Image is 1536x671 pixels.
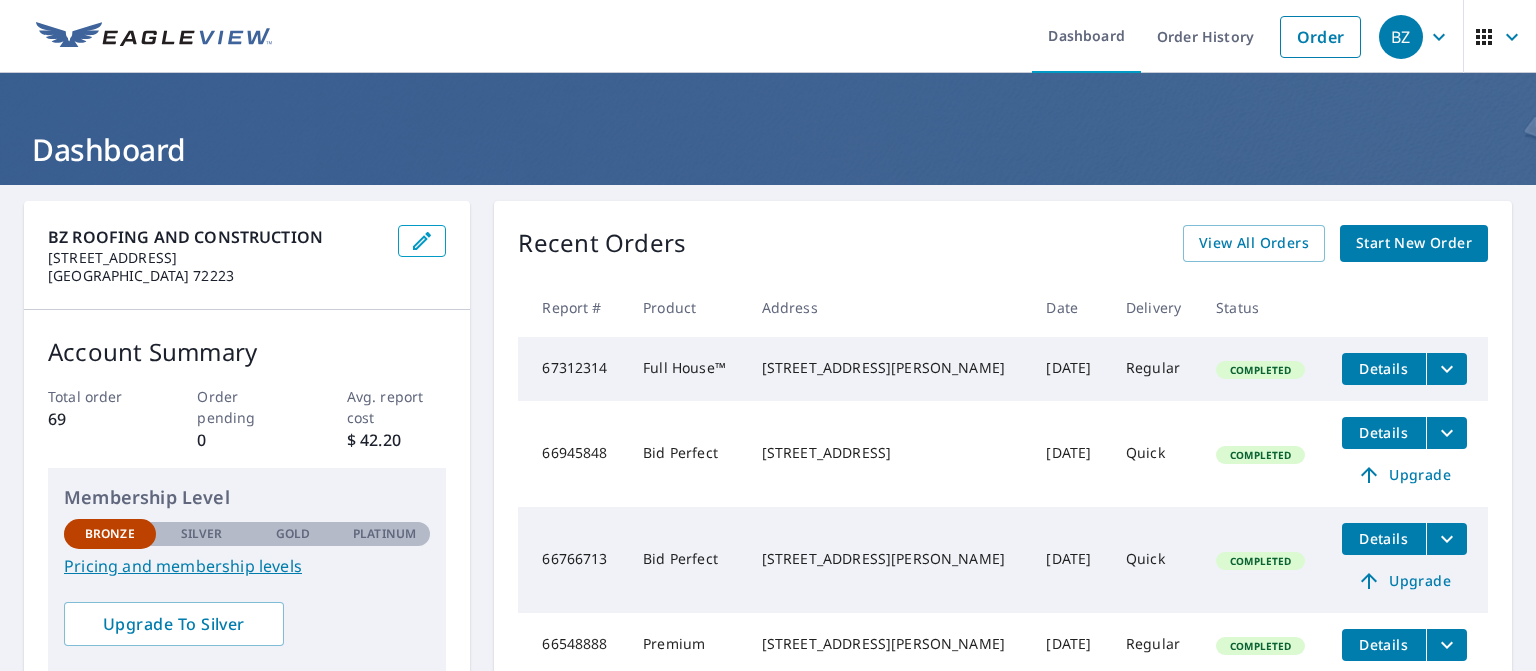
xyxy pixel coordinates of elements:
td: Bid Perfect [627,507,746,613]
p: $ 42.20 [347,428,447,452]
th: Delivery [1110,278,1200,337]
div: [STREET_ADDRESS][PERSON_NAME] [762,549,1015,569]
p: Silver [181,525,223,543]
button: filesDropdownBtn-67312314 [1426,353,1467,385]
p: 0 [197,428,297,452]
p: Total order [48,386,148,407]
button: filesDropdownBtn-66945848 [1426,417,1467,449]
th: Address [746,278,1031,337]
img: EV Logo [36,22,272,52]
p: Recent Orders [518,225,686,262]
p: [GEOGRAPHIC_DATA] 72223 [48,267,382,285]
div: BZ [1379,15,1423,59]
button: filesDropdownBtn-66548888 [1426,629,1467,661]
td: 66945848 [518,401,627,507]
button: detailsBtn-66766713 [1342,523,1426,555]
p: Avg. report cost [347,386,447,428]
span: Completed [1218,363,1303,377]
td: Bid Perfect [627,401,746,507]
a: Start New Order [1340,225,1488,262]
p: Gold [276,525,310,543]
td: Regular [1110,337,1200,401]
td: [DATE] [1030,507,1110,613]
a: Upgrade [1342,565,1467,597]
h1: Dashboard [24,129,1512,170]
button: detailsBtn-66945848 [1342,417,1426,449]
a: View All Orders [1183,225,1325,262]
th: Report # [518,278,627,337]
span: Details [1354,423,1414,442]
th: Product [627,278,746,337]
a: Upgrade [1342,459,1467,491]
th: Date [1030,278,1110,337]
button: detailsBtn-66548888 [1342,629,1426,661]
span: Upgrade [1354,463,1455,487]
span: Completed [1218,639,1303,653]
span: View All Orders [1199,231,1309,256]
span: Completed [1218,448,1303,462]
td: Full House™ [627,337,746,401]
p: Platinum [353,525,416,543]
td: 66766713 [518,507,627,613]
td: [DATE] [1030,401,1110,507]
button: filesDropdownBtn-66766713 [1426,523,1467,555]
span: Start New Order [1356,231,1472,256]
a: Upgrade To Silver [64,602,284,646]
span: Completed [1218,554,1303,568]
p: 69 [48,407,148,431]
span: Details [1354,359,1414,378]
a: Pricing and membership levels [64,554,430,578]
div: [STREET_ADDRESS][PERSON_NAME] [762,358,1015,378]
button: detailsBtn-67312314 [1342,353,1426,385]
span: Details [1354,635,1414,654]
p: BZ ROOFING AND CONSTRUCTION [48,225,382,249]
a: Order [1280,16,1361,58]
td: Quick [1110,507,1200,613]
span: Details [1354,529,1414,548]
td: 67312314 [518,337,627,401]
p: Bronze [85,525,135,543]
div: [STREET_ADDRESS] [762,443,1015,463]
td: Quick [1110,401,1200,507]
th: Status [1200,278,1325,337]
p: Order pending [197,386,297,428]
p: Membership Level [64,484,430,511]
span: Upgrade To Silver [80,613,268,635]
span: Upgrade [1354,569,1455,593]
p: [STREET_ADDRESS] [48,249,382,267]
td: [DATE] [1030,337,1110,401]
p: Account Summary [48,334,446,370]
div: [STREET_ADDRESS][PERSON_NAME] [762,634,1015,654]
